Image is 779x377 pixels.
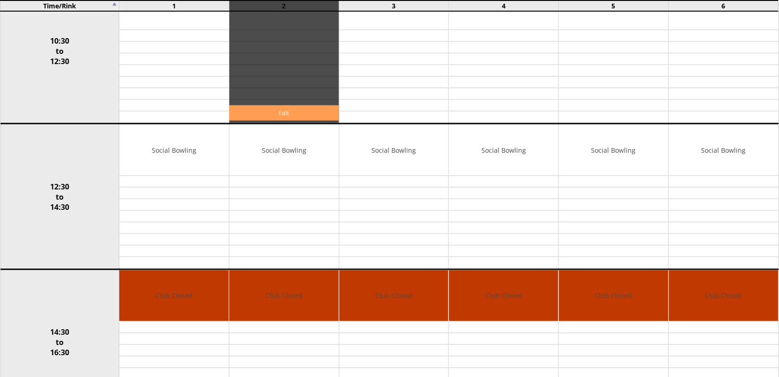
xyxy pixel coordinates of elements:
td: Social Bowling [229,124,339,176]
td: Social Bowling [669,124,779,176]
td: Club Closed [669,270,779,322]
td: Social Bowling [119,124,229,176]
td: 6 [669,0,779,11]
td: 5 [558,0,669,11]
a: Edit [229,105,339,121]
td: Social Bowling [449,124,558,176]
td: 3 [339,0,449,11]
td: 1 [119,0,229,11]
td: Club Closed [229,270,339,322]
td: Club Closed [339,270,449,322]
td: Club Closed [119,270,229,322]
td: Club Closed [559,270,669,322]
td: 4 [449,0,559,11]
td: Social Bowling [559,124,669,176]
td: Club Closed [449,270,558,322]
td: Time/Rink [0,0,119,11]
td: 12:30 to 14:30 [0,124,119,270]
td: Social Bowling [339,124,449,176]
